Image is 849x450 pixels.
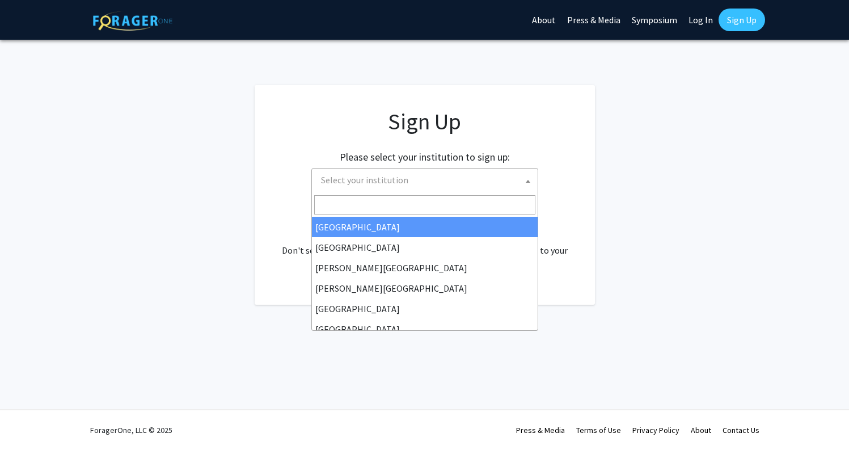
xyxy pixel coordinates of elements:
[90,410,172,450] div: ForagerOne, LLC © 2025
[516,425,565,435] a: Press & Media
[312,217,538,237] li: [GEOGRAPHIC_DATA]
[312,278,538,298] li: [PERSON_NAME][GEOGRAPHIC_DATA]
[723,425,759,435] a: Contact Us
[691,425,711,435] a: About
[277,108,572,135] h1: Sign Up
[312,237,538,258] li: [GEOGRAPHIC_DATA]
[719,9,765,31] a: Sign Up
[314,195,535,215] input: Search
[321,174,408,186] span: Select your institution
[277,216,572,271] div: Already have an account? . Don't see your institution? about bringing ForagerOne to your institut...
[340,151,510,163] h2: Please select your institution to sign up:
[632,425,679,435] a: Privacy Policy
[312,298,538,319] li: [GEOGRAPHIC_DATA]
[311,168,538,194] span: Select your institution
[316,169,538,192] span: Select your institution
[312,258,538,278] li: [PERSON_NAME][GEOGRAPHIC_DATA]
[312,319,538,339] li: [GEOGRAPHIC_DATA]
[576,425,621,435] a: Terms of Use
[93,11,172,31] img: ForagerOne Logo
